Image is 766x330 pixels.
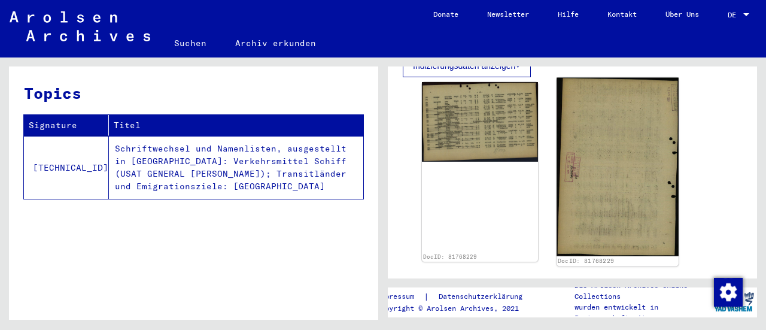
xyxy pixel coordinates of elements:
[24,115,109,136] th: Signature
[109,136,363,199] td: Schriftwechsel und Namenlisten, ausgestellt in [GEOGRAPHIC_DATA]: Verkehrsmittel Schiff (USAT GEN...
[557,258,614,265] a: DocID: 81768229
[10,11,150,41] img: Arolsen_neg.svg
[557,77,678,256] img: 002.jpg
[109,115,363,136] th: Titel
[574,302,711,323] p: wurden entwickelt in Partnerschaft mit
[376,303,537,314] p: Copyright © Arolsen Archives, 2021
[429,290,537,303] a: Datenschutzerklärung
[574,280,711,302] p: Die Arolsen Archives Online-Collections
[376,290,537,303] div: |
[712,287,756,317] img: yv_logo.png
[376,290,424,303] a: Impressum
[221,29,330,57] a: Archiv erkunden
[423,253,477,260] a: DocID: 81768229
[24,81,363,105] h3: Topics
[714,278,743,307] img: Zustimmung ändern
[728,11,741,19] span: DE
[24,136,109,199] td: [TECHNICAL_ID]
[160,29,221,57] a: Suchen
[422,82,538,162] img: 001.jpg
